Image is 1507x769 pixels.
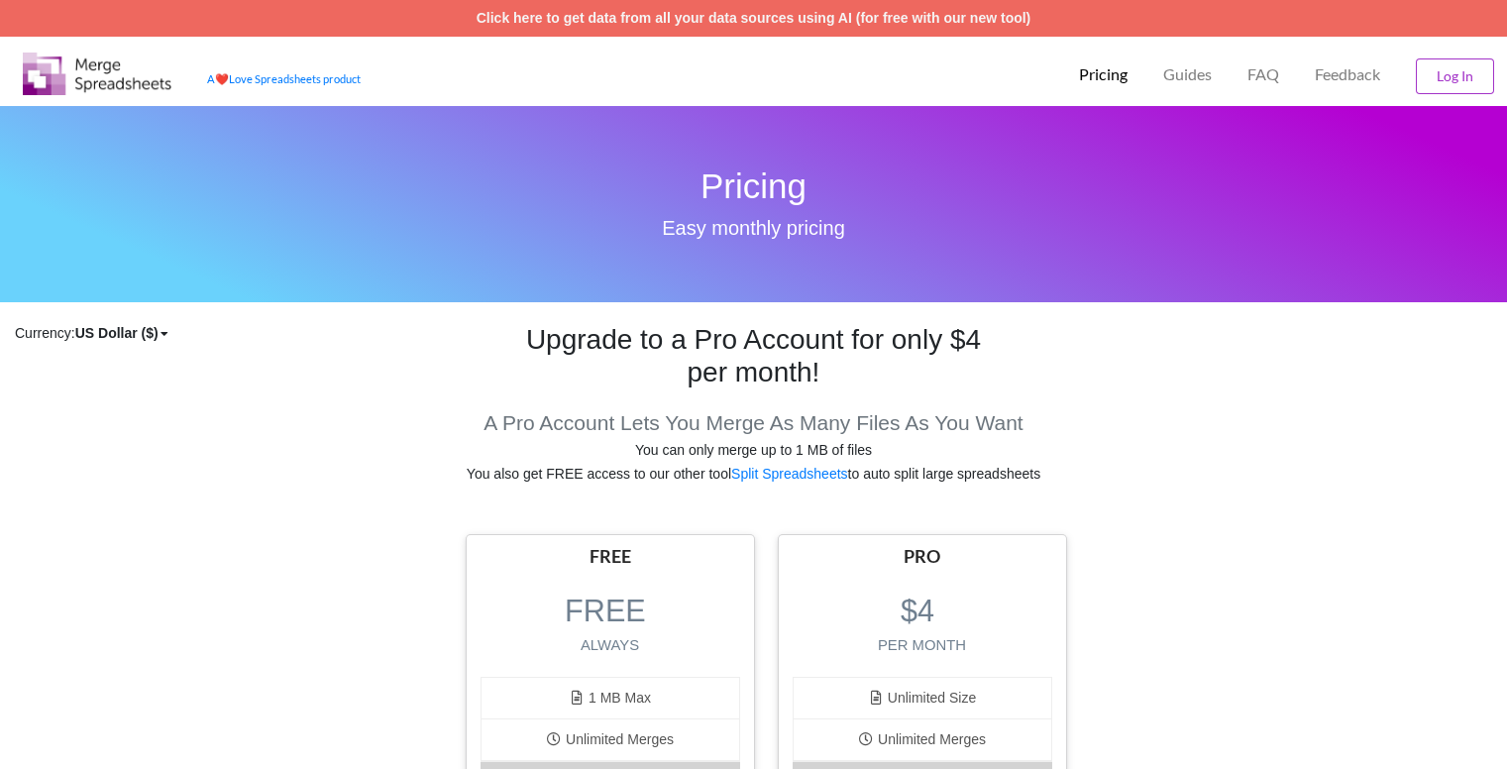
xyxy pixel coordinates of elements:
span: ALWAYS [481,634,740,656]
span: FREE [565,594,646,627]
span: Unlimited Merges [858,731,986,747]
p: FAQ [1247,64,1279,85]
span: Unlimited Size [868,690,977,706]
div: FREE [481,545,740,568]
div: PRO [793,545,1052,568]
span: 1 MB Max [569,690,651,706]
h2: Upgrade to a Pro Account for only $4 per month! [502,323,1005,389]
span: Feedback [1315,66,1380,82]
a: AheartLove Spreadsheets product [207,72,361,85]
span: PER MONTH [793,634,1052,656]
span: Unlimited Merges [546,731,674,747]
p: Currency: [15,323,492,343]
button: Log In [1416,58,1494,94]
span: $4 [901,594,934,627]
span: heart [215,72,229,85]
a: Click here to get data from all your data sources using AI (for free with our new tool) [477,10,1031,26]
a: Split Spreadsheets [731,466,848,482]
p: Pricing [1079,64,1128,85]
p: Guides [1163,64,1212,85]
div: US Dollar ($) [75,323,159,343]
img: Logo.png [23,53,171,95]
